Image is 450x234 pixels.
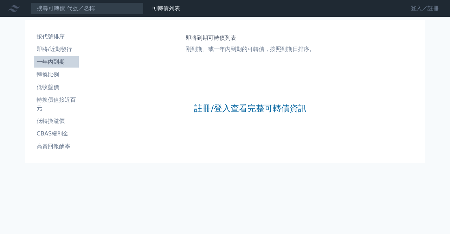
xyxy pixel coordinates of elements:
a: 可轉債列表 [152,5,180,12]
a: CBAS權利金 [34,128,79,139]
li: CBAS權利金 [34,129,79,138]
li: 一年內到期 [34,58,79,66]
a: 轉換比例 [34,69,79,80]
a: 低轉換溢價 [34,115,79,127]
input: 搜尋可轉債 代號／名稱 [31,2,143,14]
li: 低收盤價 [34,83,79,91]
a: 低收盤價 [34,82,79,93]
a: 即將/近期發行 [34,44,79,55]
p: 剛到期、或一年內到期的可轉債，按照到期日排序。 [186,45,315,53]
a: 登入／註冊 [405,3,444,14]
li: 按代號排序 [34,32,79,41]
li: 轉換價值接近百元 [34,96,79,113]
li: 即將/近期發行 [34,45,79,53]
a: 轉換價值接近百元 [34,94,79,114]
li: 低轉換溢價 [34,117,79,125]
a: 一年內到期 [34,56,79,68]
li: 高賣回報酬率 [34,142,79,151]
a: 註冊/登入查看完整可轉債資訊 [194,103,307,114]
li: 轉換比例 [34,70,79,79]
h1: 即將到期可轉債列表 [186,34,315,42]
a: 按代號排序 [34,31,79,42]
a: 高賣回報酬率 [34,141,79,152]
